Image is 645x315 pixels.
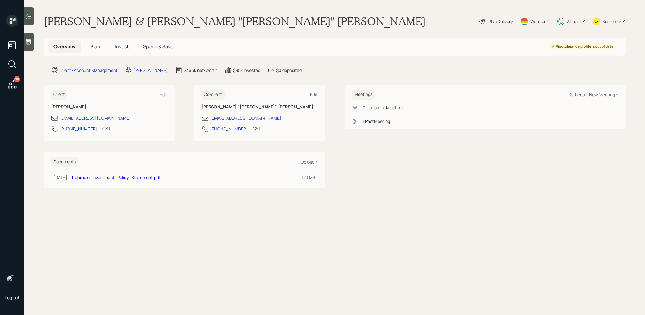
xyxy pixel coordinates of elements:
span: Invest [115,43,129,50]
div: CST [253,125,261,132]
div: CST [102,125,111,132]
h6: [PERSON_NAME] "[PERSON_NAME]" [PERSON_NAME] [201,104,318,110]
div: 1.41 MB [302,174,315,181]
div: Client · Account Management [60,67,118,73]
div: [EMAIL_ADDRESS][DOMAIN_NAME] [210,115,281,121]
div: Edit [160,92,167,97]
div: Altruist [567,18,581,25]
div: $366k net-worth [184,67,217,73]
div: [DATE] [53,174,67,181]
div: [PHONE_NUMBER] [210,126,248,132]
h6: Documents [51,157,78,167]
div: Warmer [530,18,546,25]
img: treva-nostdahl-headshot.png [6,275,18,287]
div: 25 [14,76,20,82]
div: $0 deposited [276,67,302,73]
div: Edit [310,92,318,97]
div: [PHONE_NUMBER] [60,126,98,132]
h1: [PERSON_NAME] & [PERSON_NAME] "[PERSON_NAME]" [PERSON_NAME] [44,15,426,28]
div: Log out [5,295,19,300]
a: Retirable_Investment_Policy_Statement.pdf [72,174,160,180]
div: Risk tolerance profile is out of date [551,44,613,49]
h6: Meetings [352,90,375,100]
div: $95k invested [233,67,260,73]
div: [EMAIL_ADDRESS][DOMAIN_NAME] [60,115,131,121]
h6: Client [51,90,67,100]
div: Kustomer [602,18,621,25]
div: Upload + [301,159,318,165]
div: 0 Upcoming Meeting s [363,104,404,111]
div: Plan Delivery [489,18,513,25]
span: Overview [53,43,76,50]
h6: Co-client [201,90,225,100]
div: 1 Past Meeting [363,118,390,124]
div: Schedule New Meeting + [570,92,618,97]
span: Plan [90,43,100,50]
span: Spend & Save [143,43,173,50]
div: [PERSON_NAME] [133,67,168,73]
h6: [PERSON_NAME] [51,104,167,110]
